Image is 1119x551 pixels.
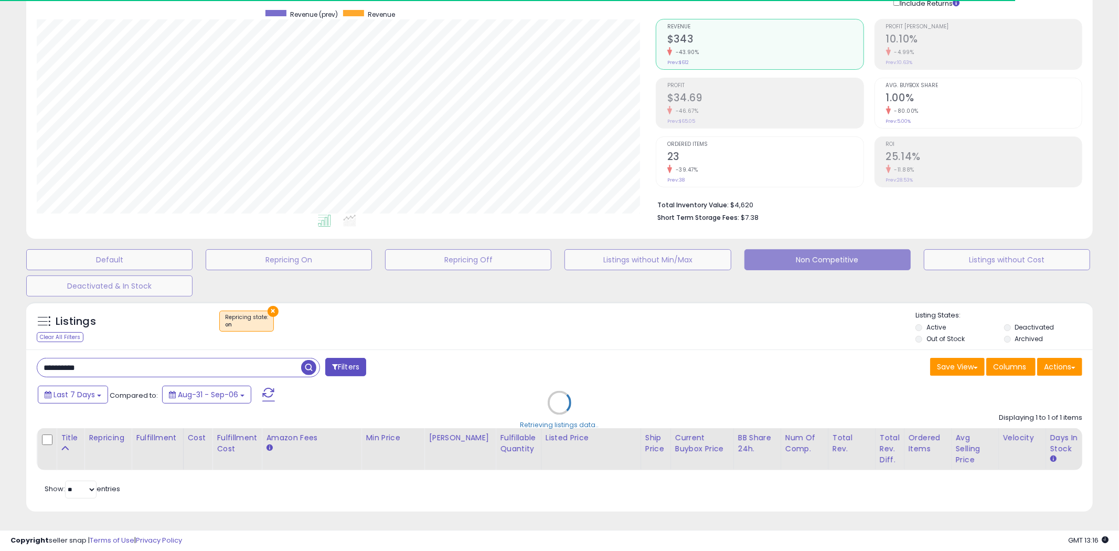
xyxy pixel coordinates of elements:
span: ROI [886,142,1082,147]
b: Total Inventory Value: [657,200,729,209]
span: Ordered Items [667,142,863,147]
small: -11.88% [891,166,915,174]
button: Listings without Min/Max [564,249,731,270]
small: -4.99% [891,48,914,56]
h2: 23 [667,151,863,165]
h2: $343 [667,33,863,47]
span: Revenue [667,24,863,30]
button: Non Competitive [744,249,911,270]
small: Prev: 10.63% [886,59,913,66]
li: $4,620 [657,198,1074,210]
button: Repricing On [206,249,372,270]
small: Prev: 38 [667,177,685,183]
span: 2025-09-15 13:16 GMT [1068,535,1109,545]
h2: $34.69 [667,92,863,106]
small: -39.47% [672,166,698,174]
span: Revenue [368,10,395,19]
div: Retrieving listings data.. [520,421,599,430]
h2: 1.00% [886,92,1082,106]
span: Profit [PERSON_NAME] [886,24,1082,30]
h2: 25.14% [886,151,1082,165]
a: Terms of Use [90,535,134,545]
small: Prev: 28.53% [886,177,913,183]
small: Prev: 5.00% [886,118,911,124]
span: Revenue (prev) [290,10,338,19]
a: Privacy Policy [136,535,182,545]
span: Avg. Buybox Share [886,83,1082,89]
small: Prev: $65.05 [667,118,695,124]
small: -43.90% [672,48,699,56]
strong: Copyright [10,535,49,545]
button: Listings without Cost [924,249,1090,270]
span: Profit [667,83,863,89]
b: Short Term Storage Fees: [657,213,739,222]
button: Default [26,249,193,270]
small: Prev: $612 [667,59,689,66]
h2: 10.10% [886,33,1082,47]
span: $7.38 [741,213,759,222]
small: -80.00% [891,107,919,115]
small: -46.67% [672,107,699,115]
button: Deactivated & In Stock [26,275,193,296]
button: Repricing Off [385,249,551,270]
div: seller snap | | [10,536,182,546]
